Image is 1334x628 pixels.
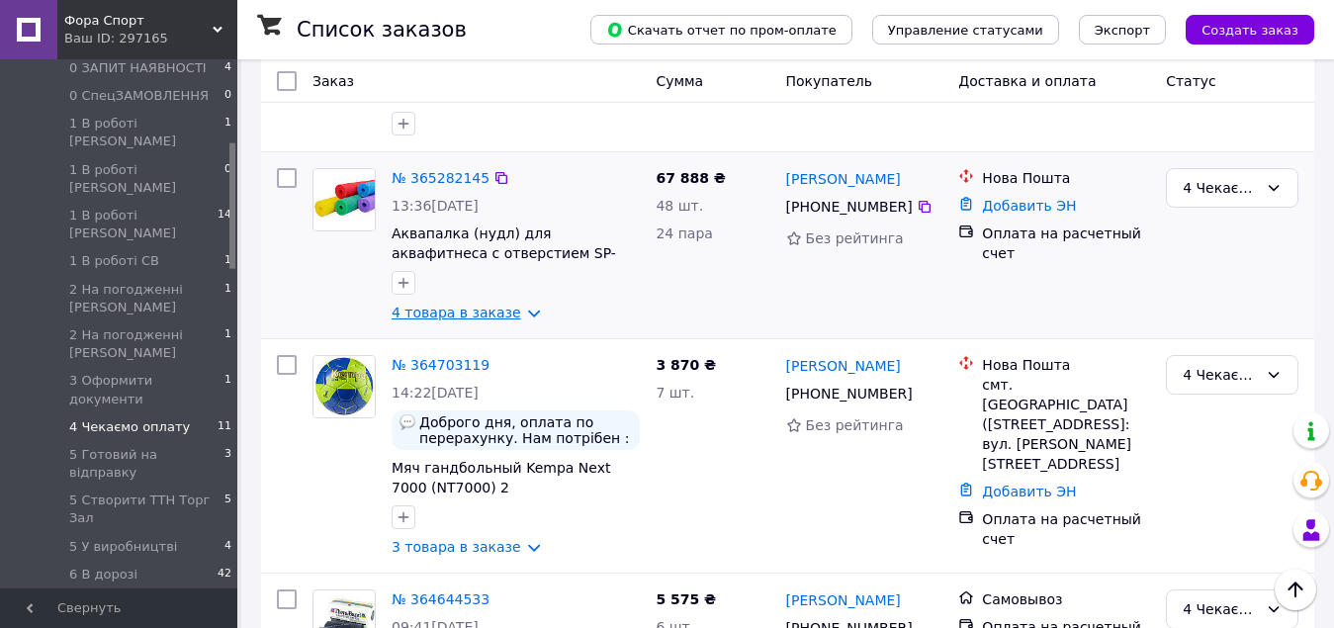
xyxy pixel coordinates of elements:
[392,225,616,281] a: Аквапалка (нудл) для аквафитнеса с отверстием SP-Sport Aqua Noodle (PL-2172)
[392,460,610,495] a: Мяч гандбольный Kempa Next 7000 (NT7000) 2
[1183,177,1258,199] div: 4 Чекаємо оплату
[982,589,1150,609] div: Самовывоз
[982,224,1150,263] div: Оплата на расчетный счет
[656,198,703,214] span: 48 шт.
[313,169,375,230] img: Фото товару
[590,15,852,45] button: Скачать отчет по пром-оплате
[392,385,479,401] span: 14:22[DATE]
[64,30,237,47] div: Ваш ID: 297165
[69,492,224,527] span: 5 Створити ТТН Торг Зал
[69,87,209,105] span: 0 СпецЗАМОВЛЕННЯ
[69,115,224,150] span: 1 В роботі [PERSON_NAME]
[224,372,231,407] span: 1
[786,386,913,402] span: [PHONE_NUMBER]
[69,372,224,407] span: 3 Оформити документи
[786,356,901,376] a: [PERSON_NAME]
[218,207,231,242] span: 14
[656,591,716,607] span: 5 575 ₴
[392,170,489,186] a: № 365282145
[297,18,467,42] h1: Список заказов
[656,170,726,186] span: 67 888 ₴
[806,230,904,246] span: Без рейтинга
[982,375,1150,474] div: смт. [GEOGRAPHIC_DATA] ([STREET_ADDRESS]: вул. [PERSON_NAME][STREET_ADDRESS]
[69,59,207,77] span: 0 ЗАПИТ НАЯВНОСТІ
[312,168,376,231] a: Фото товару
[69,252,159,270] span: 1 В роботі СВ
[1095,23,1150,38] span: Экспорт
[656,225,712,241] span: 24 пара
[224,326,231,362] span: 1
[312,73,354,89] span: Заказ
[224,252,231,270] span: 1
[64,12,213,30] span: Фора Спорт
[69,161,224,197] span: 1 В роботі [PERSON_NAME]
[606,21,837,39] span: Скачать отчет по пром-оплате
[224,59,231,77] span: 4
[1166,21,1314,37] a: Создать заказ
[218,418,231,436] span: 11
[392,305,521,320] a: 4 товара в заказе
[392,357,489,373] a: № 364703119
[1201,23,1298,38] span: Создать заказ
[1079,15,1166,45] button: Экспорт
[1275,569,1316,610] button: Наверх
[69,538,177,556] span: 5 У виробництві
[224,538,231,556] span: 4
[982,484,1076,499] a: Добавить ЭН
[872,15,1059,45] button: Управление статусами
[69,418,190,436] span: 4 Чекаємо оплату
[1186,15,1314,45] button: Создать заказ
[69,446,224,482] span: 5 Готовий на відправку
[69,326,224,362] span: 2 На погодженні [PERSON_NAME]
[982,198,1076,214] a: Добавить ЭН
[786,73,873,89] span: Покупатель
[392,539,521,555] a: 3 товара в заказе
[224,161,231,197] span: 0
[1183,364,1258,386] div: 4 Чекаємо оплату
[69,566,137,583] span: 6 В дорозі
[224,446,231,482] span: 3
[656,73,703,89] span: Сумма
[419,414,632,446] span: Доброго дня, оплата по перерахунку. Нам потрібен : договір, видаткова накладна без дати, та до су...
[313,356,375,417] img: Фото товару
[958,73,1096,89] span: Доставка и оплата
[982,168,1150,188] div: Нова Пошта
[1166,73,1216,89] span: Статус
[218,566,231,583] span: 42
[888,23,1043,38] span: Управление статусами
[69,207,218,242] span: 1 В роботі [PERSON_NAME]
[982,509,1150,549] div: Оплата на расчетный счет
[806,417,904,433] span: Без рейтинга
[224,492,231,527] span: 5
[786,590,901,610] a: [PERSON_NAME]
[312,355,376,418] a: Фото товару
[392,591,489,607] a: № 364644533
[224,281,231,316] span: 1
[982,355,1150,375] div: Нова Пошта
[392,198,479,214] span: 13:36[DATE]
[69,281,224,316] span: 2 На погодженні [PERSON_NAME]
[400,414,415,430] img: :speech_balloon:
[224,115,231,150] span: 1
[1183,598,1258,620] div: 4 Чекаємо оплату
[786,199,913,215] span: [PHONE_NUMBER]
[224,87,231,105] span: 0
[786,169,901,189] a: [PERSON_NAME]
[656,357,716,373] span: 3 870 ₴
[656,385,694,401] span: 7 шт.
